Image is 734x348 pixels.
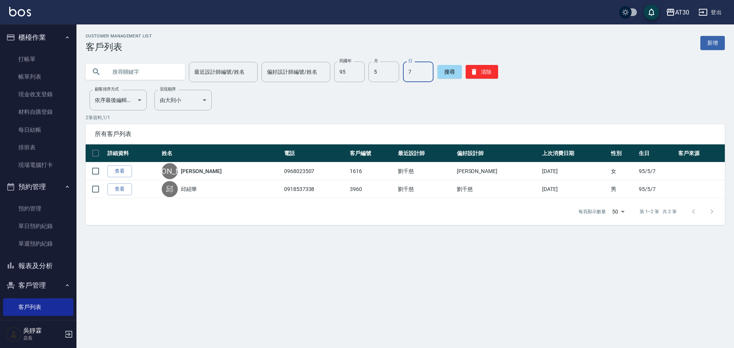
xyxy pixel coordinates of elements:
[700,36,725,50] a: 新增
[181,167,221,175] a: [PERSON_NAME]
[3,139,73,156] a: 排班表
[348,162,396,180] td: 1616
[9,7,31,16] img: Logo
[3,200,73,217] a: 預約管理
[396,180,455,198] td: 劉千慈
[3,177,73,197] button: 預約管理
[455,144,541,162] th: 偏好設計師
[3,298,73,316] a: 客戶列表
[540,180,609,198] td: [DATE]
[3,121,73,139] a: 每日結帳
[675,8,689,17] div: AT30
[3,28,73,47] button: 櫃檯作業
[676,144,725,162] th: 客戶來源
[609,180,637,198] td: 男
[3,86,73,103] a: 現金收支登錄
[95,130,716,138] span: 所有客戶列表
[181,185,197,193] a: 邱紹華
[609,162,637,180] td: 女
[3,156,73,174] a: 現場電腦打卡
[106,144,160,162] th: 詳細資料
[540,162,609,180] td: [DATE]
[695,5,725,19] button: 登出
[637,162,676,180] td: 95/5/7
[282,162,348,180] td: 0968023507
[23,327,62,335] h5: 吳靜霖
[95,86,119,92] label: 顧客排序方式
[3,50,73,68] a: 打帳單
[348,180,396,198] td: 3960
[540,144,609,162] th: 上次消費日期
[609,144,637,162] th: 性別
[3,275,73,295] button: 客戶管理
[160,144,282,162] th: 姓名
[396,144,455,162] th: 最近設計師
[578,208,606,215] p: 每頁顯示數量
[348,144,396,162] th: 客戶編號
[86,34,152,39] h2: Customer Management List
[162,163,178,179] div: [PERSON_NAME]
[455,180,541,198] td: 劉千慈
[339,58,351,64] label: 民國年
[89,90,147,110] div: 依序最後編輯時間
[637,180,676,198] td: 95/5/7
[107,62,179,82] input: 搜尋關鍵字
[644,5,659,20] button: save
[107,183,132,195] a: 查看
[6,327,21,342] img: Person
[609,201,627,222] div: 50
[160,86,176,92] label: 呈現順序
[162,181,178,197] div: 邱
[86,42,152,52] h3: 客戶列表
[3,256,73,276] button: 報表及分析
[437,65,462,79] button: 搜尋
[640,208,677,215] p: 第 1–2 筆 共 2 筆
[637,144,676,162] th: 生日
[3,316,73,333] a: 客資篩選匯出
[23,335,62,342] p: 店長
[374,58,378,64] label: 月
[282,144,348,162] th: 電話
[663,5,692,20] button: AT30
[3,217,73,235] a: 單日預約紀錄
[396,162,455,180] td: 劉千慈
[3,103,73,121] a: 材料自購登錄
[86,114,725,121] p: 2 筆資料, 1 / 1
[455,162,541,180] td: [PERSON_NAME]
[3,68,73,86] a: 帳單列表
[154,90,212,110] div: 由大到小
[107,165,132,177] a: 查看
[466,65,498,79] button: 清除
[3,235,73,253] a: 單週預約紀錄
[408,58,412,64] label: 日
[282,180,348,198] td: 0918537338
